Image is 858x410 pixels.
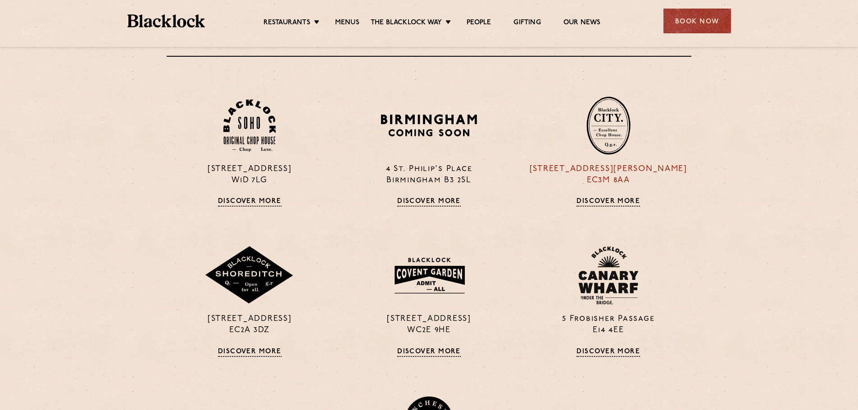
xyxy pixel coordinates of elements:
a: Discover More [577,348,640,357]
p: 5 Frobisher Passage E14 4EE [526,314,691,336]
a: Discover More [218,348,281,357]
p: 4 St. Philip's Place Birmingham B3 2SL [346,164,512,186]
a: People [467,18,491,28]
a: Menus [335,18,359,28]
img: City-stamp-default.svg [586,96,631,155]
a: Discover More [397,348,461,357]
a: Our News [563,18,601,28]
p: [STREET_ADDRESS][PERSON_NAME] EC3M 8AA [526,164,691,186]
img: Soho-stamp-default.svg [223,99,276,152]
a: Restaurants [263,18,310,28]
a: Discover More [577,198,640,207]
a: The Blacklock Way [371,18,442,28]
p: [STREET_ADDRESS] WC2E 9HE [346,314,512,336]
p: [STREET_ADDRESS] EC2A 3DZ [167,314,332,336]
a: Discover More [397,198,461,207]
div: Book Now [663,9,731,33]
img: BIRMINGHAM-P22_-e1747915156957.png [379,111,479,140]
img: BL_Textured_Logo-footer-cropped.svg [127,14,205,27]
img: BLA_1470_CoventGarden_Website_Solid.svg [386,252,472,299]
img: BL_CW_Logo_Website.svg [578,246,639,305]
img: Shoreditch-stamp-v2-default.svg [204,246,295,305]
a: Discover More [218,198,281,207]
a: Gifting [513,18,540,28]
p: [STREET_ADDRESS] W1D 7LG [167,164,332,186]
